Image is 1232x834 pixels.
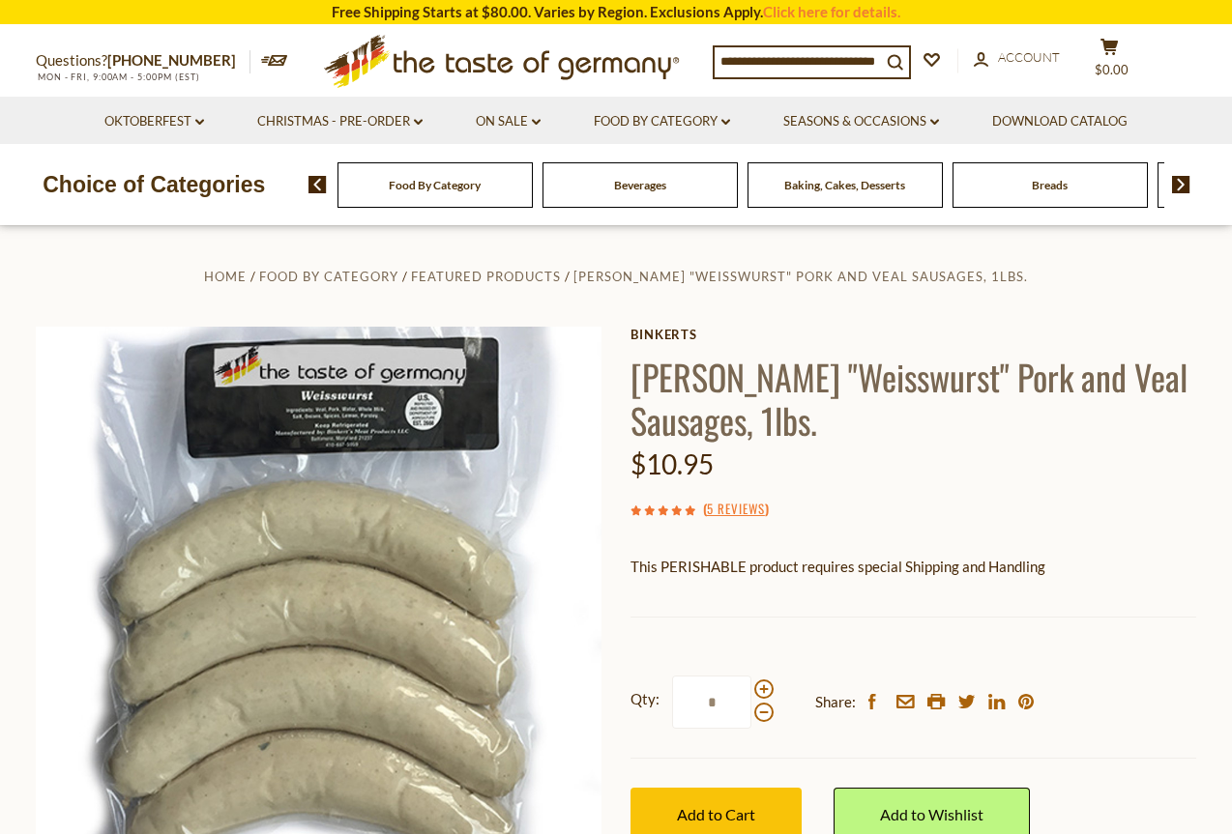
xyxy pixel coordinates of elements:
[631,447,714,480] span: $10.95
[631,327,1196,342] a: Binkerts
[707,499,765,520] a: 5 Reviews
[649,593,1196,618] li: We will ship this product in heat-protective packaging and ice.
[672,676,751,729] input: Qty:
[594,111,730,132] a: Food By Category
[1095,62,1129,77] span: $0.00
[631,687,660,711] strong: Qty:
[257,111,423,132] a: Christmas - PRE-ORDER
[107,51,236,69] a: [PHONE_NUMBER]
[36,48,250,73] p: Questions?
[36,72,200,82] span: MON - FRI, 9:00AM - 5:00PM (EST)
[631,355,1196,442] h1: [PERSON_NAME] "Weisswurst" Pork and Veal Sausages, 1lbs.
[784,178,905,192] a: Baking, Cakes, Desserts
[998,49,1060,65] span: Account
[631,555,1196,579] p: This PERISHABLE product requires special Shipping and Handling
[1032,178,1068,192] a: Breads
[104,111,204,132] a: Oktoberfest
[573,269,1028,284] a: [PERSON_NAME] "Weisswurst" Pork and Veal Sausages, 1lbs.
[703,499,769,518] span: ( )
[389,178,481,192] a: Food By Category
[1080,38,1138,86] button: $0.00
[992,111,1128,132] a: Download Catalog
[763,3,900,20] a: Click here for details.
[308,176,327,193] img: previous arrow
[1172,176,1190,193] img: next arrow
[259,269,398,284] a: Food By Category
[476,111,541,132] a: On Sale
[974,47,1060,69] a: Account
[783,111,939,132] a: Seasons & Occasions
[614,178,666,192] a: Beverages
[815,690,856,714] span: Share:
[411,269,561,284] a: Featured Products
[204,269,247,284] a: Home
[677,805,755,823] span: Add to Cart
